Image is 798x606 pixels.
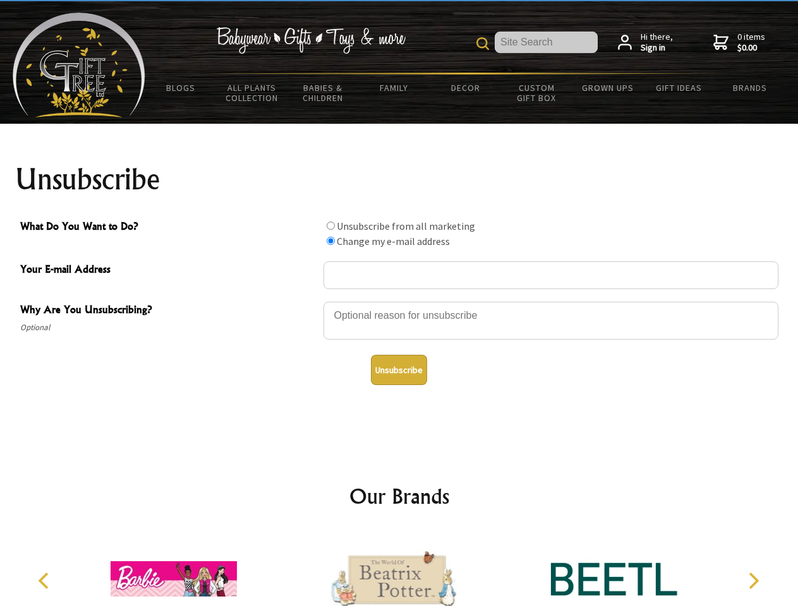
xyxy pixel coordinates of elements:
[20,302,317,320] span: Why Are You Unsubscribing?
[15,164,783,194] h1: Unsubscribe
[327,237,335,245] input: What Do You Want to Do?
[20,261,317,280] span: Your E-mail Address
[501,74,572,111] a: Custom Gift Box
[217,74,288,111] a: All Plants Collection
[359,74,430,101] a: Family
[287,74,359,111] a: Babies & Children
[737,31,765,54] span: 0 items
[495,32,598,53] input: Site Search
[618,32,673,54] a: Hi there,Sign in
[737,42,765,54] strong: $0.00
[641,32,673,54] span: Hi there,
[323,302,778,340] textarea: Why Are You Unsubscribing?
[643,74,715,101] a: Gift Ideas
[337,235,450,247] label: Change my e-mail address
[145,74,217,101] a: BLOGS
[739,567,767,595] button: Next
[25,481,773,511] h2: Our Brands
[476,37,489,50] img: product search
[715,74,786,101] a: Brands
[323,261,778,289] input: Your E-mail Address
[216,27,406,54] img: Babywear - Gifts - Toys & more
[32,567,59,595] button: Previous
[371,355,427,385] button: Unsubscribe
[337,220,475,232] label: Unsubscribe from all marketing
[430,74,501,101] a: Decor
[327,222,335,230] input: What Do You Want to Do?
[713,32,765,54] a: 0 items$0.00
[20,320,317,335] span: Optional
[572,74,643,101] a: Grown Ups
[13,13,145,117] img: Babyware - Gifts - Toys and more...
[641,42,673,54] strong: Sign in
[20,218,317,237] span: What Do You Want to Do?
